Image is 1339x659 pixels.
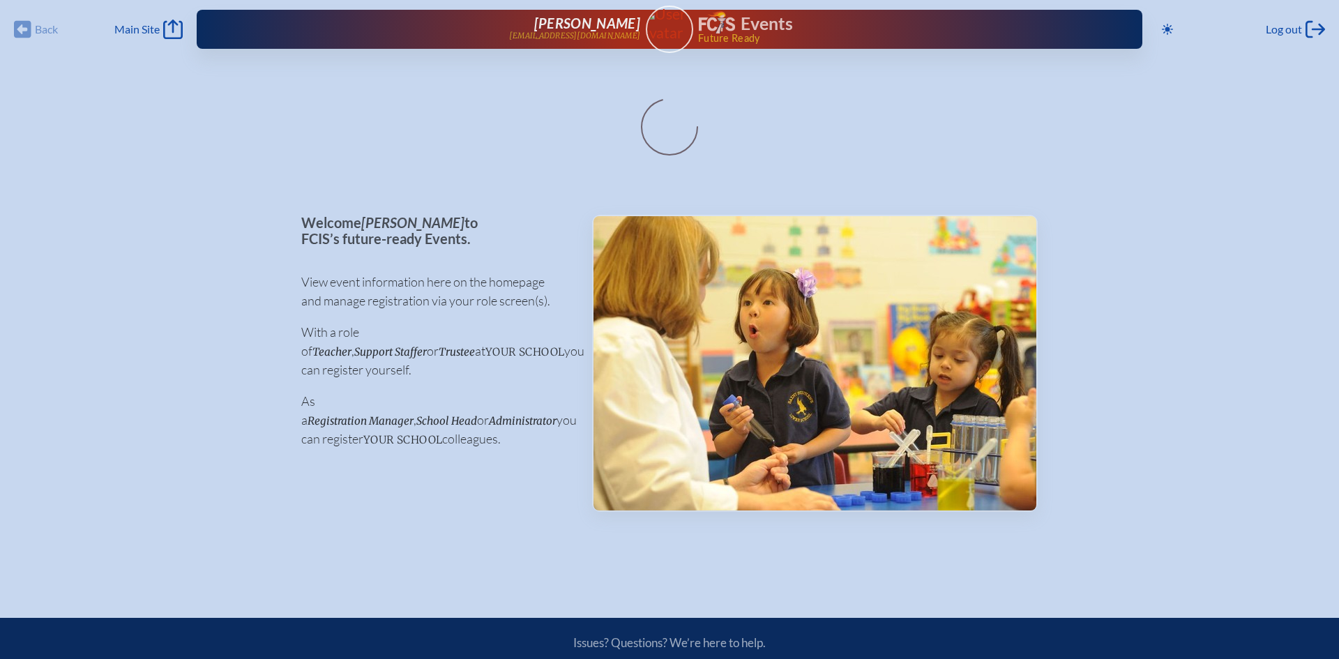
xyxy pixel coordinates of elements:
a: User Avatar [646,6,693,53]
span: Trustee [439,345,475,358]
p: View event information here on the homepage and manage registration via your role screen(s). [301,273,570,310]
span: Future Ready [698,33,1098,43]
span: School Head [416,414,477,427]
span: your school [363,433,442,446]
img: User Avatar [640,5,699,42]
span: Log out [1266,22,1302,36]
p: As a , or you can register colleagues. [301,392,570,448]
span: Main Site [114,22,160,36]
span: Teacher [312,345,351,358]
div: FCIS Events — Future ready [699,11,1098,43]
img: Events [593,216,1036,510]
a: Main Site [114,20,183,39]
p: With a role of , or at you can register yourself. [301,323,570,379]
p: Welcome to FCIS’s future-ready Events. [301,215,570,246]
span: Registration Manager [308,414,414,427]
span: your school [485,345,564,358]
p: [EMAIL_ADDRESS][DOMAIN_NAME] [509,31,640,40]
span: [PERSON_NAME] [361,214,464,231]
a: [PERSON_NAME][EMAIL_ADDRESS][DOMAIN_NAME] [241,15,640,43]
span: [PERSON_NAME] [534,15,640,31]
p: Issues? Questions? We’re here to help. [424,635,915,650]
span: Support Staffer [354,345,427,358]
span: Administrator [489,414,557,427]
